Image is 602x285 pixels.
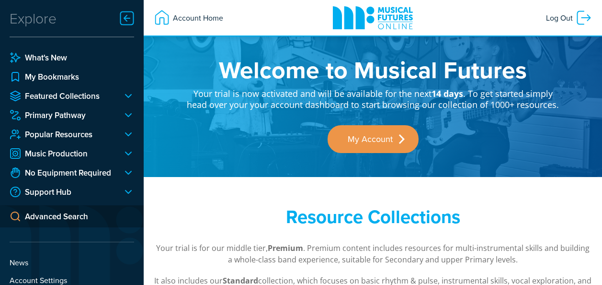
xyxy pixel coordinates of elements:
h1: Welcome to Musical Futures [186,58,560,82]
a: My Account [328,125,419,153]
a: Popular Resources [10,129,115,140]
a: No Equipment Required [10,167,115,178]
a: Log Out [541,4,597,31]
a: News [10,257,134,268]
div: Explore [10,9,57,28]
a: Music Production [10,148,115,159]
strong: 14 days [432,88,463,99]
p: Your trial is for our middle tier, . Premium content includes resources for multi-instrumental sk... [153,242,592,265]
span: Account Home [170,9,223,26]
a: Account Home [148,4,228,31]
a: Featured Collections [10,90,115,102]
a: What's New [10,52,134,63]
span: Log Out [546,9,575,26]
p: Your trial is now activated and will be available for the next . To get started simply head over ... [186,82,560,111]
a: My Bookmarks [10,71,134,83]
h2: Resource Collections [186,206,560,228]
a: Support Hub [10,186,115,198]
strong: Premium [268,243,303,253]
a: Primary Pathway [10,109,115,121]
